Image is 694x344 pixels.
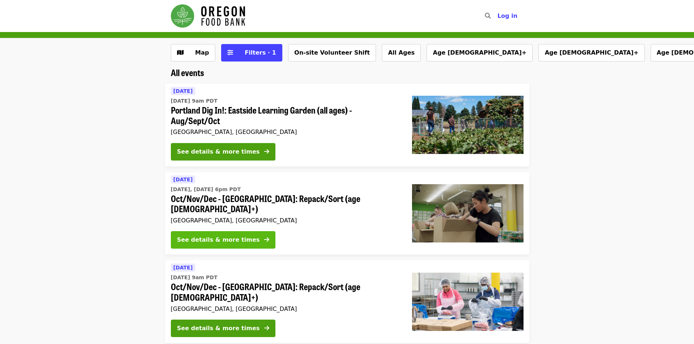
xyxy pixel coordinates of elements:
i: arrow-right icon [264,325,269,332]
span: [DATE] [173,177,193,182]
i: map icon [177,49,184,56]
div: [GEOGRAPHIC_DATA], [GEOGRAPHIC_DATA] [171,305,400,312]
a: See details for "Oct/Nov/Dec - Portland: Repack/Sort (age 8+)" [165,172,529,255]
span: Map [195,49,209,56]
span: Log in [497,12,517,19]
div: [GEOGRAPHIC_DATA], [GEOGRAPHIC_DATA] [171,128,400,135]
button: See details & more times [171,231,275,249]
i: sliders-h icon [227,49,233,56]
a: See details for "Portland Dig In!: Eastside Learning Garden (all ages) - Aug/Sept/Oct" [165,84,529,166]
button: Log in [491,9,523,23]
div: See details & more times [177,236,260,244]
a: See details for "Oct/Nov/Dec - Beaverton: Repack/Sort (age 10+)" [165,260,529,343]
span: Portland Dig In!: Eastside Learning Garden (all ages) - Aug/Sept/Oct [171,105,400,126]
i: arrow-right icon [264,236,269,243]
button: See details & more times [171,320,275,337]
div: See details & more times [177,324,260,333]
span: [DATE] [173,88,193,94]
img: Portland Dig In!: Eastside Learning Garden (all ages) - Aug/Sept/Oct organized by Oregon Food Bank [412,96,524,154]
button: On-site Volunteer Shift [288,44,376,62]
img: Oct/Nov/Dec - Portland: Repack/Sort (age 8+) organized by Oregon Food Bank [412,184,524,242]
button: All Ages [382,44,421,62]
i: search icon [485,12,491,19]
input: Search [495,7,501,25]
button: Filters (1 selected) [221,44,282,62]
span: [DATE] [173,265,193,270]
button: Age [DEMOGRAPHIC_DATA]+ [538,44,644,62]
div: See details & more times [177,147,260,156]
button: Show map view [171,44,215,62]
img: Oct/Nov/Dec - Beaverton: Repack/Sort (age 10+) organized by Oregon Food Bank [412,273,524,331]
span: Oct/Nov/Dec - [GEOGRAPHIC_DATA]: Repack/Sort (age [DEMOGRAPHIC_DATA]+) [171,193,400,214]
div: [GEOGRAPHIC_DATA], [GEOGRAPHIC_DATA] [171,217,400,224]
button: Age [DEMOGRAPHIC_DATA]+ [427,44,533,62]
time: [DATE] 9am PDT [171,274,217,281]
button: See details & more times [171,143,275,161]
span: All events [171,66,204,79]
i: arrow-right icon [264,148,269,155]
span: Oct/Nov/Dec - [GEOGRAPHIC_DATA]: Repack/Sort (age [DEMOGRAPHIC_DATA]+) [171,281,400,303]
time: [DATE] 9am PDT [171,97,217,105]
time: [DATE], [DATE] 6pm PDT [171,186,241,193]
img: Oregon Food Bank - Home [171,4,245,28]
span: Filters · 1 [245,49,276,56]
